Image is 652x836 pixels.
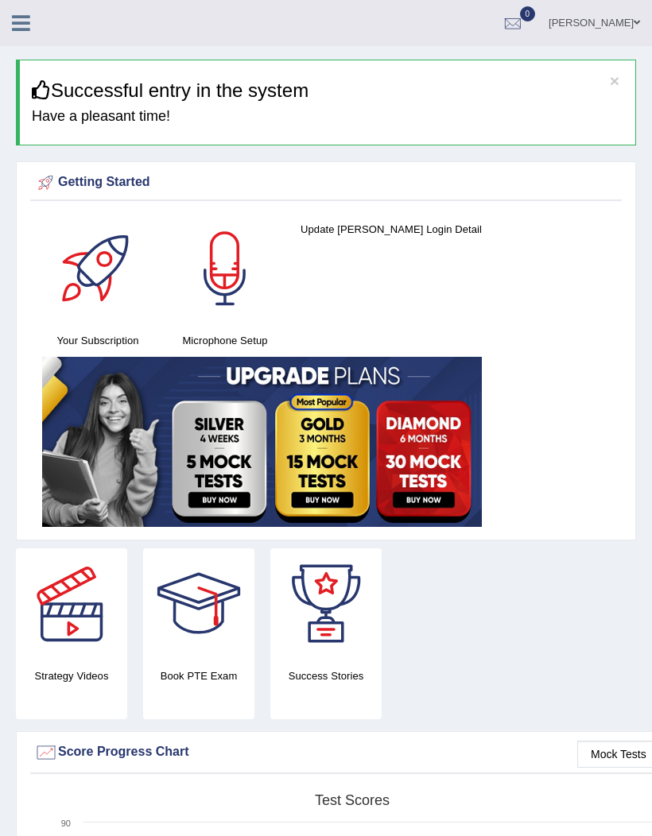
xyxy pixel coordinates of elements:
[34,171,618,195] div: Getting Started
[61,819,71,828] text: 90
[42,357,482,527] img: small5.jpg
[270,668,382,684] h4: Success Stories
[315,792,390,808] tspan: Test scores
[16,668,127,684] h4: Strategy Videos
[520,6,536,21] span: 0
[32,109,623,125] h4: Have a pleasant time!
[610,72,619,89] button: ×
[297,221,486,238] h4: Update [PERSON_NAME] Login Detail
[42,332,153,349] h4: Your Subscription
[143,668,254,684] h4: Book PTE Exam
[169,332,281,349] h4: Microphone Setup
[32,80,623,101] h3: Successful entry in the system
